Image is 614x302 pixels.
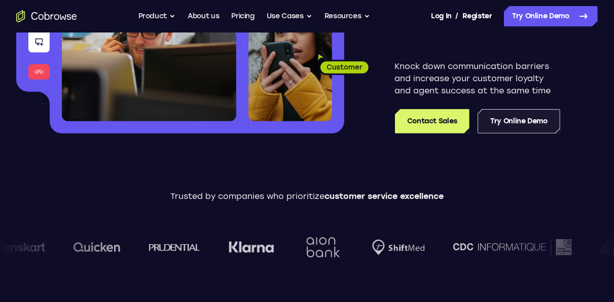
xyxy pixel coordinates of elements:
[267,6,312,26] button: Use Cases
[16,10,77,22] a: Go to the home page
[324,6,370,26] button: Resources
[431,6,451,26] a: Log In
[395,109,469,133] a: Contact Sales
[504,6,598,26] a: Try Online Demo
[372,240,425,255] img: Shiftmed
[149,243,200,251] img: prudential
[456,10,459,22] span: /
[463,6,492,26] a: Register
[231,6,255,26] a: Pricing
[478,109,560,133] a: Try Online Demo
[303,227,344,268] img: Aion Bank
[138,6,176,26] button: Product
[394,60,560,97] p: Knock down communication barriers and increase your customer loyalty and agent success at the sam...
[324,191,444,201] span: customer service excellence
[188,6,219,26] a: About us
[453,239,572,255] img: CDC Informatique
[248,1,332,121] img: A customer holding their phone
[229,241,274,253] img: Klarna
